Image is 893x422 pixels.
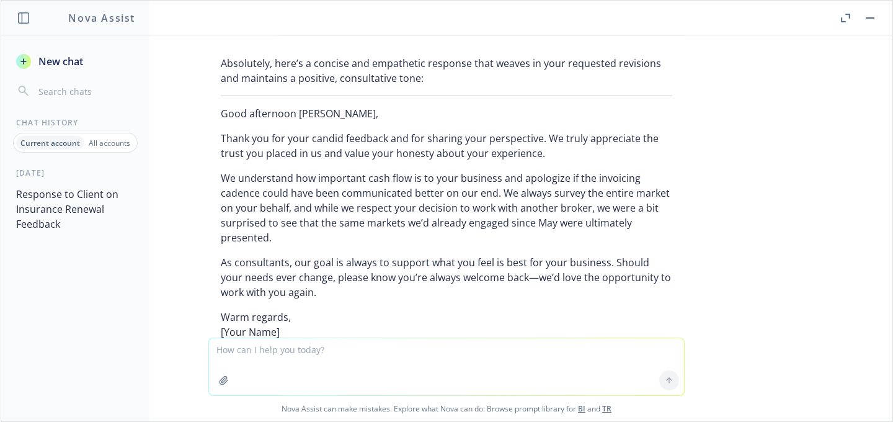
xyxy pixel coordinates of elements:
button: Response to Client on Insurance Renewal Feedback [11,183,140,235]
a: BI [578,403,585,414]
input: Search chats [36,83,135,100]
h1: Nova Assist [68,11,135,25]
p: Warm regards, [Your Name] Newfront [221,310,672,354]
button: New chat [11,50,140,73]
div: [DATE] [1,168,149,178]
div: Chat History [1,117,149,128]
p: All accounts [89,138,130,148]
p: Current account [20,138,80,148]
span: Nova Assist can make mistakes. Explore what Nova can do: Browse prompt library for and [6,396,887,421]
a: TR [602,403,611,414]
p: Good afternoon [PERSON_NAME], [221,106,672,121]
span: New chat [36,54,83,69]
p: We understand how important cash flow is to your business and apologize if the invoicing cadence ... [221,171,672,245]
p: Absolutely, here’s a concise and empathetic response that weaves in your requested revisions and ... [221,56,672,86]
p: As consultants, our goal is always to support what you feel is best for your business. Should you... [221,255,672,300]
p: Thank you for your candid feedback and for sharing your perspective. We truly appreciate the trus... [221,131,672,161]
